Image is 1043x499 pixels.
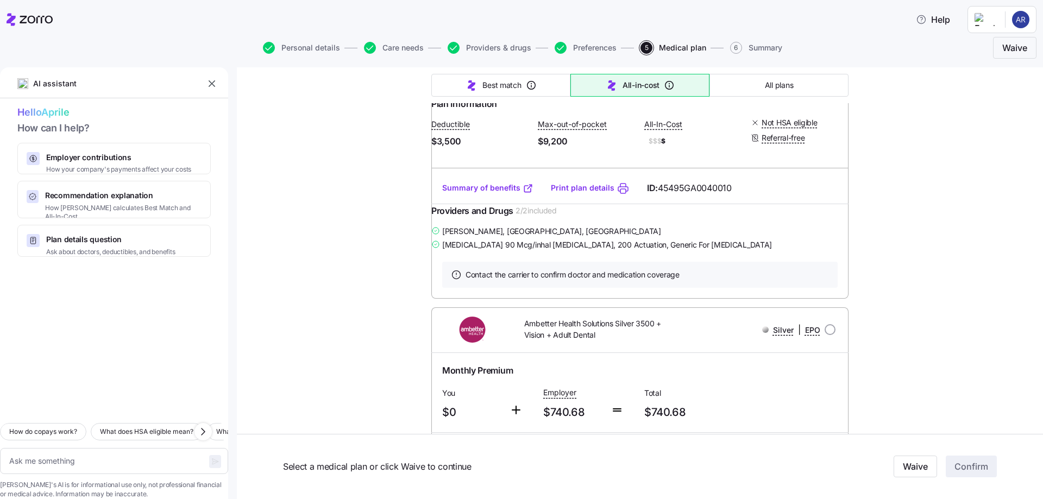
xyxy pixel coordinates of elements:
span: Plan Information [431,433,497,446]
a: Preferences [552,42,617,54]
button: Waive [894,456,937,478]
span: Recommendation explanation [45,190,202,201]
span: 6 [730,42,742,54]
span: Preferences [573,44,617,52]
span: You [442,388,501,399]
button: Confirm [946,456,997,478]
span: Confirm [954,460,988,473]
span: Providers & drugs [466,44,531,52]
span: Best match [482,80,521,91]
span: Summary [749,44,782,52]
span: Monthly Premium [442,364,513,377]
span: $$$ [649,137,661,146]
a: Summary of benefits [442,182,533,193]
span: AI assistant [33,78,77,90]
span: 5 [640,42,652,54]
span: How can I help? [17,121,211,136]
button: Waive [993,37,1036,59]
button: Care needs [364,42,424,54]
span: Select a medical plan or click Waive to continue [283,460,756,473]
span: $0 [442,403,501,421]
span: EPO [805,325,820,336]
span: Silver [773,325,794,336]
span: All-In-Cost [644,119,682,130]
span: How your company's payments affect your costs [46,165,191,174]
span: Providers and Drugs [431,204,513,218]
span: Contact the carrier to confirm doctor and medication coverage [466,269,680,280]
span: Waive [1002,41,1027,54]
a: Print plan details [551,182,614,193]
span: $740.68 [543,403,602,421]
span: 45495GA0040010 [658,181,732,195]
span: Deductible [431,119,470,130]
span: All plans [765,80,793,91]
span: Medical plan [659,44,706,52]
a: Providers & drugs [445,42,531,54]
span: ID: [647,181,732,195]
span: Help [916,13,950,26]
span: Plan details question [46,234,175,245]
button: Providers & drugs [448,42,531,54]
button: 5Medical plan [640,42,706,54]
span: Care needs [382,44,424,52]
img: ai-icon.png [17,78,28,89]
span: $740.68 [644,403,737,421]
span: Ambetter Health Solutions Silver 3500 + Vision + Adult Dental [524,318,669,340]
img: Employer logo [975,13,996,26]
a: 5Medical plan [638,42,706,54]
span: What does HSA eligible mean? [100,426,193,437]
span: Ask about doctors, deductibles, and benefits [46,248,175,257]
span: Max-out-of-pocket [538,119,607,130]
span: Employer [543,387,576,398]
button: Personal details [263,42,340,54]
span: Employer contributions [46,152,191,163]
span: How [PERSON_NAME] calculates Best Match and All-In-Cost [45,204,202,222]
img: 9114897a9d7375b2beb3dc0c767056af [1012,11,1029,28]
span: Plan Information [431,97,497,111]
button: What does HSA eligible mean? [91,423,203,440]
span: [MEDICAL_DATA] 90 Mcg/inhal [MEDICAL_DATA], 200 Actuation, Generic For [MEDICAL_DATA] [442,239,772,250]
a: Personal details [261,42,340,54]
span: $ [644,135,742,148]
a: Care needs [362,42,424,54]
button: Help [907,9,959,30]
span: How do copays work? [9,426,77,437]
button: 6Summary [730,42,782,54]
img: Ambetter [440,317,507,343]
span: Personal details [281,44,340,52]
button: Preferences [555,42,617,54]
span: Referral-free [762,132,805,143]
span: What services are covered before the deductible? [216,426,369,437]
span: Waive [903,460,928,473]
span: $3,500 [431,135,529,148]
span: Hello Aprile [17,105,211,121]
span: All-in-cost [623,80,659,91]
span: [PERSON_NAME] , [GEOGRAPHIC_DATA], [GEOGRAPHIC_DATA] [442,226,661,237]
span: Not HSA eligible [762,117,818,128]
div: | [762,323,820,337]
span: 2 / 2 included [516,205,557,216]
span: $9,200 [538,135,636,148]
span: Total [644,388,737,399]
